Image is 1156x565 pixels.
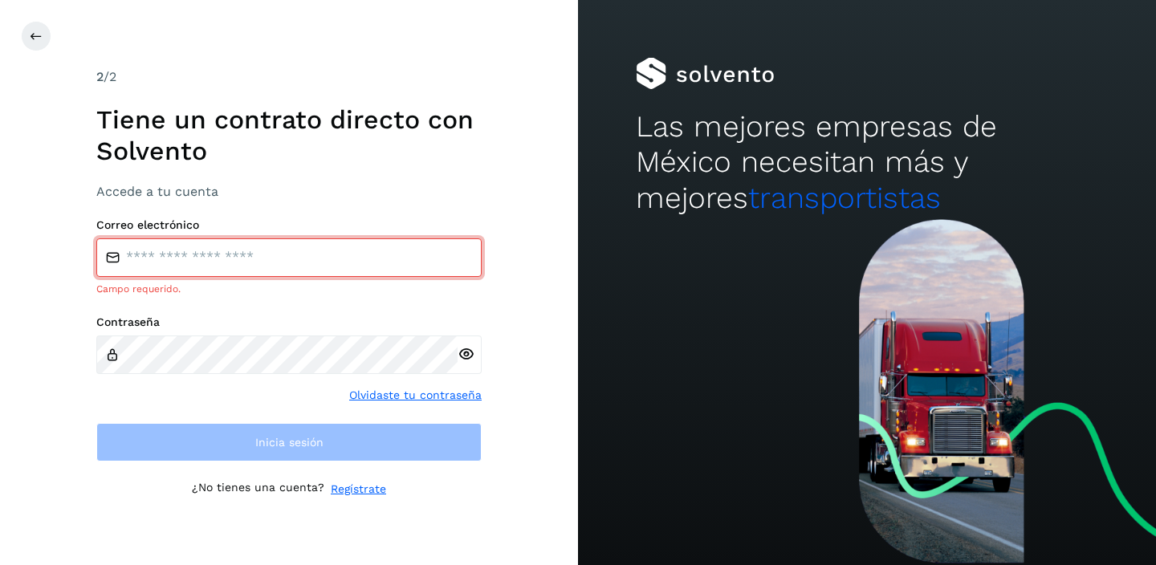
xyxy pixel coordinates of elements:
h1: Tiene un contrato directo con Solvento [96,104,482,166]
span: 2 [96,69,104,84]
h2: Las mejores empresas de México necesitan más y mejores [636,109,1098,216]
p: ¿No tienes una cuenta? [192,481,324,498]
div: Campo requerido. [96,282,482,296]
h3: Accede a tu cuenta [96,184,482,199]
label: Correo electrónico [96,218,482,232]
span: transportistas [748,181,941,215]
a: Olvidaste tu contraseña [349,387,482,404]
label: Contraseña [96,315,482,329]
div: /2 [96,67,482,87]
span: Inicia sesión [255,437,324,448]
a: Regístrate [331,481,386,498]
button: Inicia sesión [96,423,482,461]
